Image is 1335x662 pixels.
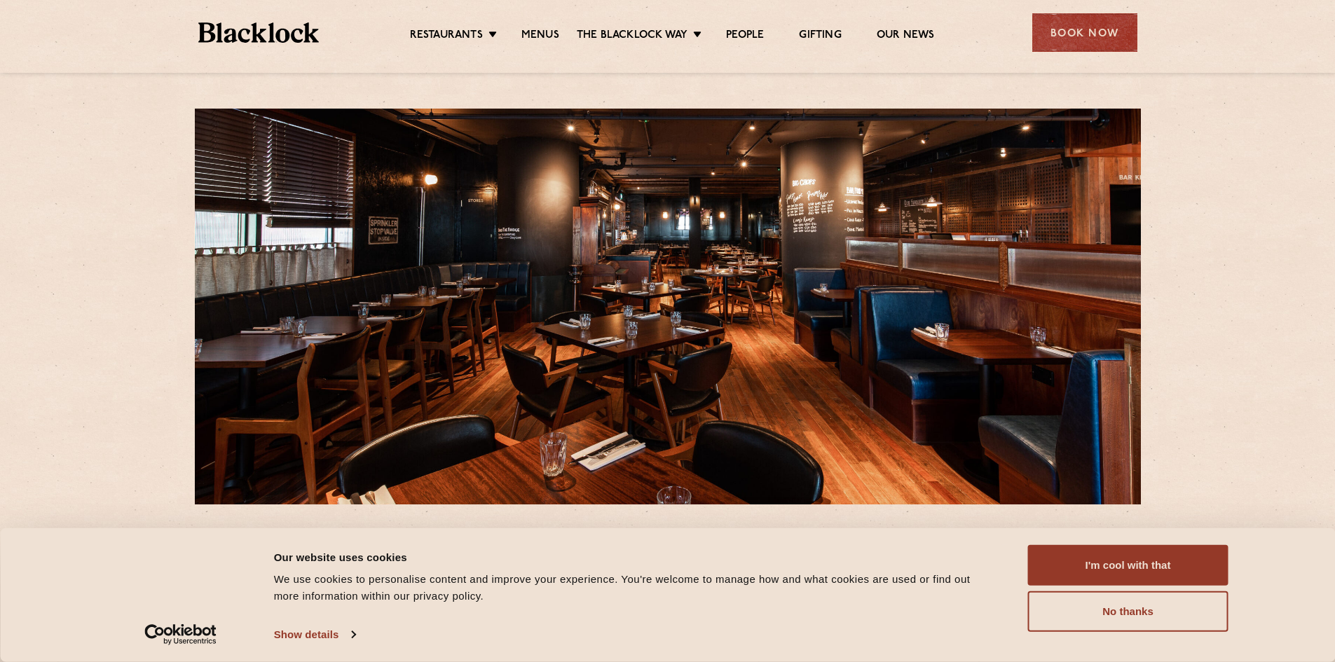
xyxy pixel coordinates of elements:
a: Show details [274,624,355,645]
div: Book Now [1032,13,1137,52]
div: We use cookies to personalise content and improve your experience. You're welcome to manage how a... [274,571,997,605]
a: Restaurants [410,29,483,44]
a: Our News [877,29,935,44]
img: BL_Textured_Logo-footer-cropped.svg [198,22,320,43]
a: People [726,29,764,44]
a: Menus [521,29,559,44]
button: No thanks [1028,591,1228,632]
a: The Blacklock Way [577,29,687,44]
button: I'm cool with that [1028,545,1228,586]
div: Our website uses cookies [274,549,997,565]
a: Gifting [799,29,841,44]
a: Usercentrics Cookiebot - opens in a new window [119,624,242,645]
